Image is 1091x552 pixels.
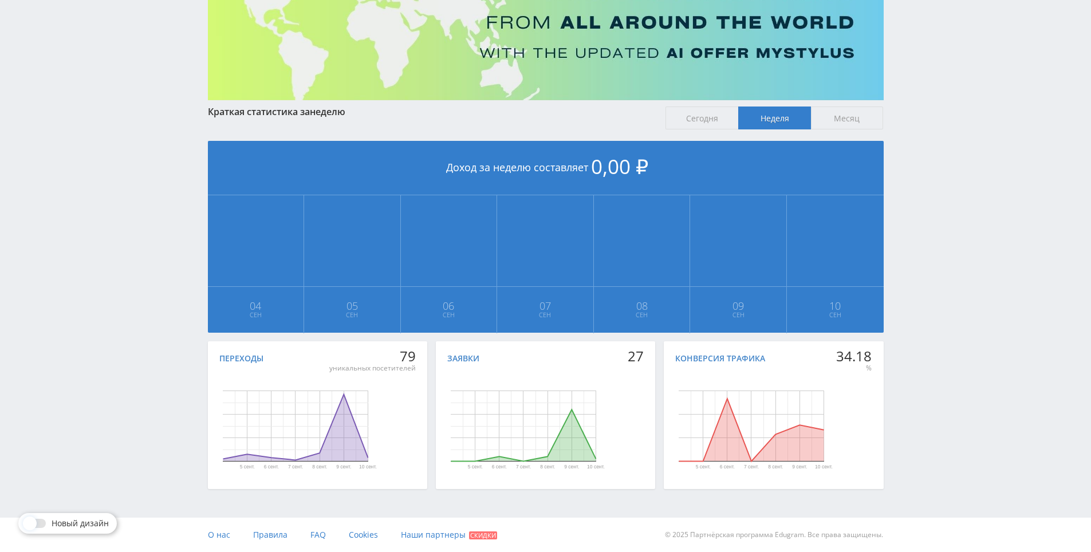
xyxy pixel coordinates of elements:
[310,105,345,118] span: неделю
[551,518,883,552] div: © 2025 Партнёрская программа Edugram. Все права защищены.
[628,348,644,364] div: 27
[305,301,400,310] span: 05
[447,354,479,363] div: Заявки
[312,464,327,470] text: 8 сент.
[591,153,648,180] span: 0,00 ₽
[564,464,579,470] text: 9 сент.
[720,464,735,470] text: 6 сент.
[787,301,883,310] span: 10
[208,141,884,195] div: Доход за неделю составляет
[768,464,783,470] text: 8 сент.
[792,464,807,470] text: 9 сент.
[641,369,861,483] svg: Диаграмма.
[516,464,531,470] text: 7 сент.
[815,464,833,470] text: 10 сент.
[401,518,497,552] a: Наши партнеры Скидки
[329,348,416,364] div: 79
[349,518,378,552] a: Cookies
[287,464,302,470] text: 7 сент.
[208,310,304,320] span: Сен
[696,464,711,470] text: 5 сент.
[738,107,811,129] span: Неделя
[691,301,786,310] span: 09
[208,518,230,552] a: О нас
[310,529,326,540] span: FAQ
[359,464,377,470] text: 10 сент.
[305,310,400,320] span: Сен
[253,529,287,540] span: Правила
[219,354,263,363] div: Переходы
[185,369,405,483] svg: Диаграмма.
[310,518,326,552] a: FAQ
[587,464,605,470] text: 10 сент.
[401,301,497,310] span: 06
[594,310,690,320] span: Сен
[208,529,230,540] span: О нас
[336,464,351,470] text: 9 сент.
[492,464,507,470] text: 6 сент.
[208,301,304,310] span: 04
[401,310,497,320] span: Сен
[329,364,416,373] div: уникальных посетителей
[467,464,482,470] text: 5 сент.
[787,310,883,320] span: Сен
[401,529,466,540] span: Наши партнеры
[208,107,655,117] div: Краткая статистика за
[540,464,555,470] text: 8 сент.
[498,301,593,310] span: 07
[498,310,593,320] span: Сен
[253,518,287,552] a: Правила
[691,310,786,320] span: Сен
[811,107,884,129] span: Месяц
[836,348,872,364] div: 34.18
[413,369,633,483] svg: Диаграмма.
[52,519,109,528] span: Новый дизайн
[836,364,872,373] div: %
[239,464,254,470] text: 5 сент.
[263,464,278,470] text: 6 сент.
[744,464,759,470] text: 7 сент.
[675,354,765,363] div: Конверсия трафика
[469,531,497,539] span: Скидки
[665,107,738,129] span: Сегодня
[594,301,690,310] span: 08
[349,529,378,540] span: Cookies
